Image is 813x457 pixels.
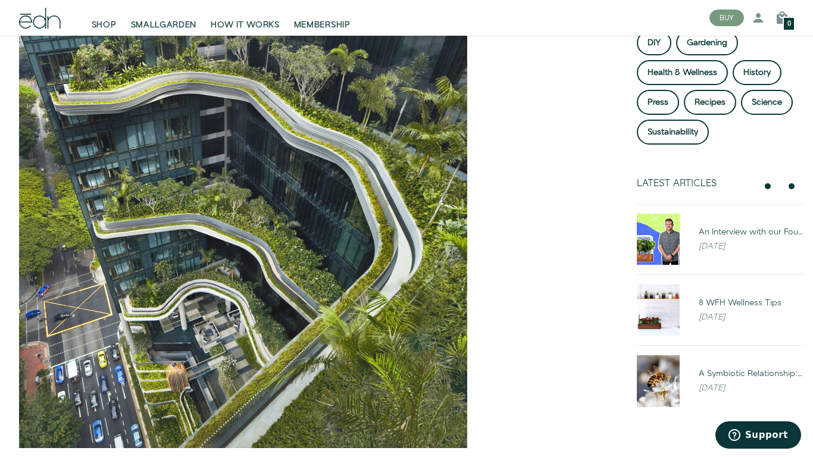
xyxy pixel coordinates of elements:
a: Sustainability [637,120,709,145]
button: BUY [709,10,744,26]
a: 8 WFH Wellness Tips 8 WFH Wellness Tips [DATE] [627,284,813,336]
a: HOW IT WORKS [204,5,286,31]
a: Gardening [676,30,738,55]
img: 8 WFH Wellness Tips [637,284,680,336]
button: previous [761,179,775,193]
iframe: Opens a widget where you can find more information [715,421,801,451]
a: SHOP [85,5,124,31]
div: 8 WFH Wellness Tips [699,297,803,309]
a: SMALLGARDEN [124,5,204,31]
span: MEMBERSHIP [294,19,351,31]
span: SMALLGARDEN [131,19,197,31]
a: An Interview with our Founder, Ryan Woltz: The Efficient Grower An Interview with our Founder, [P... [627,214,813,265]
em: [DATE] [699,382,725,394]
img: An Interview with our Founder, Ryan Woltz: The Efficient Grower [637,214,680,265]
img: A Symbiotic Relationship: Flowers & Bees [637,355,680,406]
span: SHOP [92,19,117,31]
div: A Symbiotic Relationship: Flowers & Bees [699,368,803,380]
a: Science [741,90,793,115]
a: Health & Wellness [637,60,728,85]
a: A Symbiotic Relationship: Flowers & Bees A Symbiotic Relationship: Flowers & Bees [DATE] [627,355,813,406]
span: 0 [787,21,791,27]
a: Recipes [684,90,736,115]
a: History [733,60,781,85]
a: DIY [637,30,671,55]
em: [DATE] [699,240,725,252]
a: MEMBERSHIP [287,5,358,31]
button: next [784,179,799,193]
em: [DATE] [699,311,725,323]
span: HOW IT WORKS [211,19,279,31]
a: Press [637,90,679,115]
div: An Interview with our Founder, [PERSON_NAME]: The Efficient Grower [699,226,803,238]
div: Latest Articles [637,178,756,189]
